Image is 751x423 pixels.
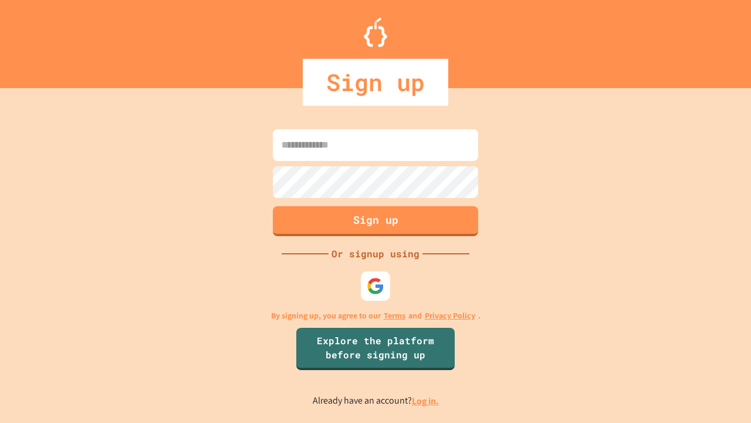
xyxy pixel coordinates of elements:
[329,247,422,261] div: Or signup using
[271,310,481,322] p: By signing up, you agree to our and .
[313,394,439,408] p: Already have an account?
[384,310,405,322] a: Terms
[425,310,475,322] a: Privacy Policy
[364,18,387,47] img: Logo.svg
[367,277,384,295] img: google-icon.svg
[273,206,478,236] button: Sign up
[303,59,448,106] div: Sign up
[296,328,455,370] a: Explore the platform before signing up
[412,395,439,407] a: Log in.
